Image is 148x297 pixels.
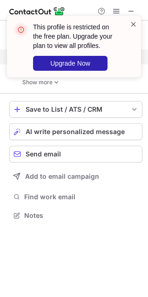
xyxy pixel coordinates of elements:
[25,173,99,180] span: Add to email campaign
[26,106,126,113] div: Save to List / ATS / CRM
[9,190,142,203] button: Find work email
[9,209,142,222] button: Notes
[26,128,125,135] span: AI write personalized message
[33,56,108,71] button: Upgrade Now
[33,22,119,50] header: This profile is restricted on the free plan. Upgrade your plan to view all profiles.
[26,150,61,158] span: Send email
[9,6,65,17] img: ContactOut v5.3.10
[24,193,139,201] span: Find work email
[24,211,139,220] span: Notes
[13,22,28,37] img: error
[9,168,142,185] button: Add to email campaign
[9,123,142,140] button: AI write personalized message
[50,60,90,67] span: Upgrade Now
[9,101,142,118] button: save-profile-one-click
[9,146,142,162] button: Send email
